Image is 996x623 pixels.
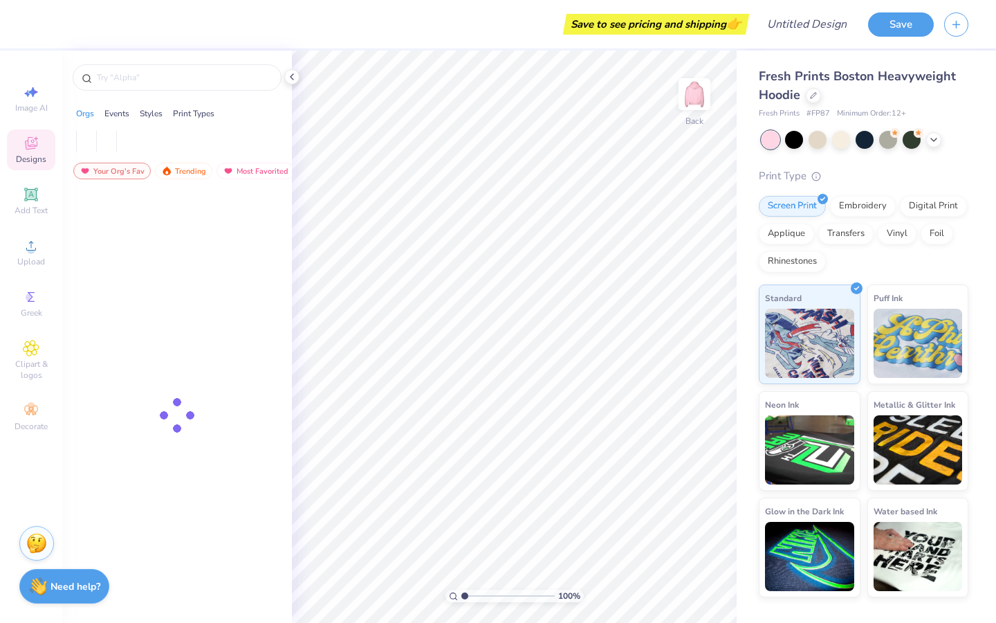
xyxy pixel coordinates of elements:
[765,291,802,305] span: Standard
[17,256,45,267] span: Upload
[765,415,854,485] img: Neon Ink
[16,154,46,165] span: Designs
[818,224,874,244] div: Transfers
[765,504,844,518] span: Glow in the Dark Ink
[874,309,963,378] img: Puff Ink
[80,166,91,176] img: most_fav.gif
[76,107,94,120] div: Orgs
[868,12,934,37] button: Save
[759,224,814,244] div: Applique
[685,115,703,127] div: Back
[759,68,956,103] span: Fresh Prints Boston Heavyweight Hoodie
[15,102,48,114] span: Image AI
[173,107,214,120] div: Print Types
[216,163,295,179] div: Most Favorited
[874,522,963,591] img: Water based Ink
[874,415,963,485] img: Metallic & Glitter Ink
[759,168,968,184] div: Print Type
[155,163,212,179] div: Trending
[7,359,55,381] span: Clipart & logos
[878,224,916,244] div: Vinyl
[558,590,580,602] span: 100 %
[837,108,906,120] span: Minimum Order: 12 +
[50,580,100,593] strong: Need help?
[15,421,48,432] span: Decorate
[765,309,854,378] img: Standard
[874,397,955,412] span: Metallic & Glitter Ink
[830,196,896,217] div: Embroidery
[161,166,172,176] img: trending.gif
[765,522,854,591] img: Glow in the Dark Ink
[140,107,163,120] div: Styles
[900,196,967,217] div: Digital Print
[566,14,746,35] div: Save to see pricing and shipping
[759,108,800,120] span: Fresh Prints
[223,166,234,176] img: most_fav.gif
[73,163,151,179] div: Your Org's Fav
[95,71,273,84] input: Try "Alpha"
[759,196,826,217] div: Screen Print
[756,10,858,38] input: Untitled Design
[21,307,42,318] span: Greek
[874,504,937,518] span: Water based Ink
[806,108,830,120] span: # FP87
[759,251,826,272] div: Rhinestones
[726,15,741,32] span: 👉
[921,224,953,244] div: Foil
[874,291,903,305] span: Puff Ink
[681,80,708,108] img: Back
[765,397,799,412] span: Neon Ink
[15,205,48,216] span: Add Text
[104,107,129,120] div: Events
